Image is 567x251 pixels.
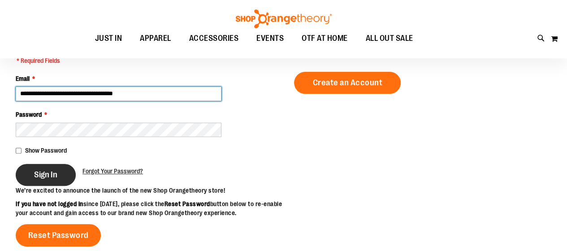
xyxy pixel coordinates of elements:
span: Reset Password [28,230,89,240]
img: Shop Orangetheory [234,9,333,28]
a: Forgot Your Password? [82,167,143,176]
span: * Required Fields [17,56,158,65]
a: Reset Password [16,224,101,247]
span: Password [16,111,42,118]
span: Create an Account [312,78,382,88]
strong: Reset Password [164,200,210,207]
span: Sign In [34,170,57,180]
span: EVENTS [256,28,284,48]
a: Create an Account [294,72,401,94]
span: ACCESSORIES [189,28,239,48]
span: OTF AT HOME [302,28,348,48]
span: APPAREL [140,28,171,48]
p: since [DATE], please click the button below to re-enable your account and gain access to our bran... [16,199,284,217]
p: We’re excited to announce the launch of the new Shop Orangetheory store! [16,186,284,195]
button: Sign In [16,164,76,186]
span: Forgot Your Password? [82,167,143,175]
span: Show Password [25,147,67,154]
span: Email [16,75,30,82]
span: ALL OUT SALE [366,28,413,48]
strong: If you have not logged in [16,200,83,207]
span: JUST IN [95,28,122,48]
